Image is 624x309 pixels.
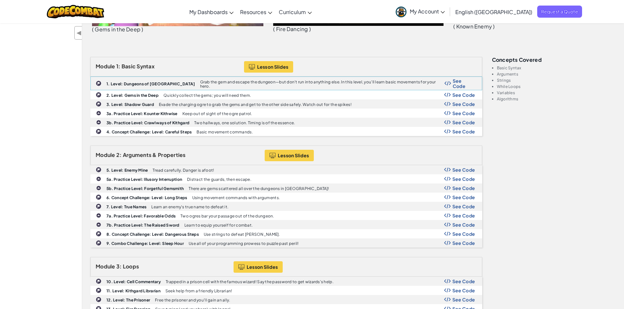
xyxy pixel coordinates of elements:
[493,23,495,30] span: )
[153,168,214,172] p: Tread carefully. Danger is afoot!
[123,151,186,158] span: Arguments & Properties
[96,263,115,270] span: Module
[497,97,616,101] li: Algorithms
[444,213,451,218] img: Show Code Logo
[90,295,482,304] a: 12. Level: The Prisoner Free the prisoner and you'll gain an ally. Show Code Logo See Code
[452,297,475,302] span: See Code
[106,186,184,191] b: 5b. Practice Level: Forgetful Gemsmith
[96,185,101,191] img: IconPracticeLevel.svg
[166,280,333,284] p: Trapped in a prison cell with the famous wizard! Say the password to get wizards's help.
[90,238,482,248] a: 9. Combo Challenge: Level: Sleep Hour Use all of your programming prowess to puzzle past peril! S...
[444,167,451,172] img: Show Code Logo
[452,213,475,218] span: See Code
[90,165,482,174] a: 5. Level: Enemy Mine Tread carefully. Danger is afoot! Show Code Logo See Code
[452,185,475,191] span: See Code
[273,26,275,32] span: (
[444,93,451,97] img: Show Code Logo
[452,111,475,116] span: See Code
[96,194,102,200] img: IconChallengeLevel.svg
[90,229,482,238] a: 8. Concept Challenge: Level: Dangerous Steps Use strings to defeat [PERSON_NAME]. Show Code Logo ...
[182,112,252,116] p: Keep out of sight of the ogre patrol.
[194,121,295,125] p: Two hallways, one solution. Timing is of the essence.
[96,63,115,70] span: Module
[96,222,101,227] img: IconPracticeLevel.svg
[444,120,451,125] img: Show Code Logo
[492,57,616,62] h3: Concepts covered
[444,288,451,293] img: Show Code Logo
[497,66,616,70] li: Basic Syntax
[392,1,448,22] a: My Account
[452,222,475,227] span: See Code
[187,177,251,181] p: Distract the guards, then escape.
[444,222,451,227] img: Show Code Logo
[116,63,121,70] span: 1:
[96,278,102,284] img: IconChallengeLevel.svg
[453,23,455,30] span: (
[96,231,102,237] img: IconChallengeLevel.svg
[189,9,228,15] span: My Dashboards
[106,298,150,302] b: 12. Level: The Prisoner
[189,186,329,191] p: There are gems scattered all over the dungeons in [GEOGRAPHIC_DATA]!
[151,205,228,209] p: Learn an enemy's true name to defeat it.
[444,195,451,199] img: Show Code Logo
[96,287,102,293] img: IconChallengeLevel.svg
[180,214,274,218] p: Two ogres bar your passage out of the dungeon.
[444,129,451,134] img: Show Code Logo
[106,241,184,246] b: 9. Combo Challenge: Level: Sleep Hour
[453,78,475,89] span: See Code
[106,93,159,98] b: 2. Level: Gems in the Deep
[116,263,122,270] span: 3:
[234,261,283,273] button: Lesson Slides
[92,26,94,33] span: (
[497,78,616,82] li: Strings
[396,7,407,17] img: avatar
[96,240,102,246] img: IconChallengeLevel.svg
[410,8,445,15] span: My Account
[90,211,482,220] a: 7a. Practice Level: Favorable Odds Two ogres bar your passage out of the dungeon. Show Code Logo ...
[90,77,482,90] a: 1. Level: Dungeons of [GEOGRAPHIC_DATA] Grab the gem and escape the dungeon—but don’t run into an...
[456,23,492,30] span: Known Enemy
[497,91,616,95] li: Variables
[197,130,253,134] p: Basic movement commands.
[452,167,475,172] span: See Code
[90,99,482,109] a: 3. Level: Shadow Guard Evade the charging ogre to grab the gems and get to the other side safely....
[90,202,482,211] a: 7. Level: True Names Learn an enemy's true name to defeat it. Show Code Logo See Code
[452,176,475,181] span: See Code
[96,92,102,98] img: IconChallengeLevel.svg
[165,289,232,293] p: Seek help from a friendly Librarian!
[265,150,314,161] button: Lesson Slides
[452,240,475,246] span: See Code
[452,288,475,293] span: See Code
[96,176,101,181] img: IconPracticeLevel.svg
[204,232,280,236] p: Use strings to defeat [PERSON_NAME].
[116,151,122,158] span: 2:
[90,183,482,193] a: 5b. Practice Level: Forgetful Gemsmith There are gems scattered all over the dungeons in [GEOGRAP...
[452,92,475,97] span: See Code
[142,26,143,33] span: )
[47,5,104,18] img: CodeCombat logo
[189,241,298,246] p: Use all of your programming prowess to puzzle past peril!
[444,232,451,236] img: Show Code Logo
[106,102,154,107] b: 3. Level: Shadow Guard
[240,9,266,15] span: Resources
[537,6,582,18] a: Request a Quote
[444,102,451,106] img: Show Code Logo
[444,204,451,209] img: Show Code Logo
[279,9,306,15] span: Curriculum
[244,61,293,73] button: Lesson Slides
[106,120,189,125] b: 3b. Practice Level: Crawlways of Kithgard
[106,214,176,218] b: 7a. Practice Level: Favorable Odds
[106,279,161,284] b: 10. Level: Cell Commentary
[247,264,278,269] span: Lesson Slides
[106,81,195,86] b: 1. Level: Dungeons of [GEOGRAPHIC_DATA]
[444,177,451,181] img: Show Code Logo
[444,241,451,245] img: Show Code Logo
[309,26,311,32] span: )
[444,111,451,115] img: Show Code Logo
[96,167,102,173] img: IconChallengeLevel.svg
[186,3,237,21] a: My Dashboards
[90,286,482,295] a: 11. Level: Kithgard Librarian Seek help from a friendly Librarian! Show Code Logo See Code
[452,204,475,209] span: See Code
